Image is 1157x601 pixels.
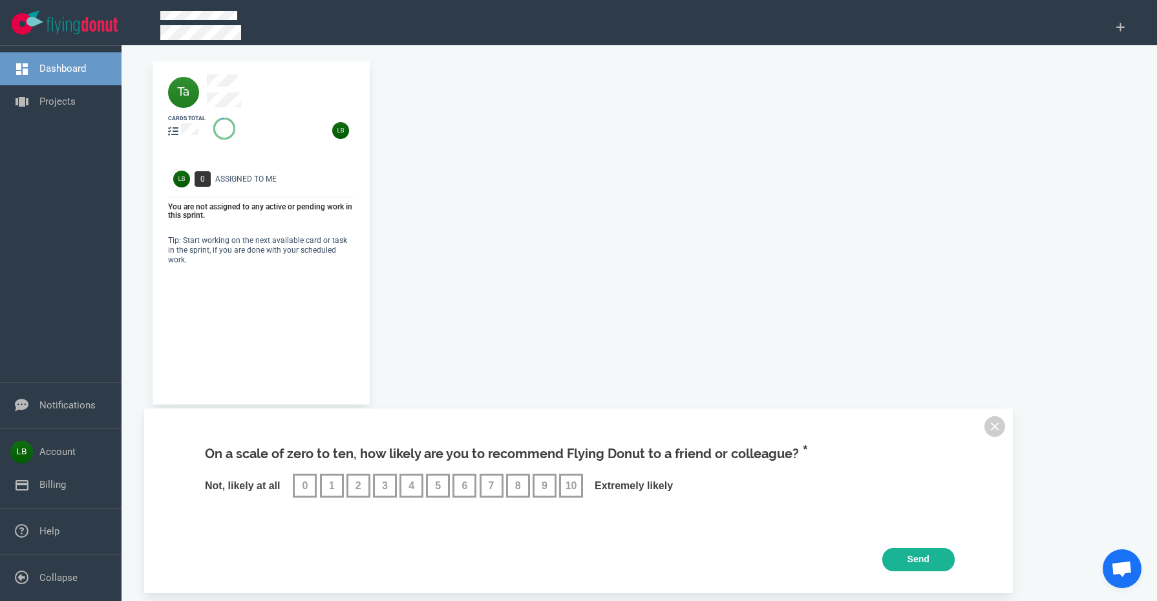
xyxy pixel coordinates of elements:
[39,479,66,490] a: Billing
[409,480,414,492] span: 4
[595,480,673,491] span: Extremely likely
[168,77,199,108] img: 40
[462,480,467,492] span: 6
[205,480,280,491] span: Not, likely at all
[566,480,577,492] span: 10
[47,17,118,34] img: Flying Donut text logo
[356,480,361,492] span: 2
[168,236,354,265] p: Tip: Start working on the next available card or task in the sprint, if you are done with your sc...
[515,480,521,492] span: 8
[39,96,76,107] a: Projects
[542,480,547,492] span: 9
[168,114,206,123] div: cards total
[382,480,388,492] span: 3
[168,203,354,220] p: You are not assigned to any active or pending work in this sprint.
[205,446,799,461] span: On a scale of zero to ten, how likely are you to recommend Flying Donut to a friend or colleague?
[1103,549,1141,588] div: Chat abierto
[435,480,441,492] span: 5
[489,480,494,492] span: 7
[39,446,76,458] a: Account
[195,171,211,187] span: 0
[39,525,59,537] a: Help
[332,122,349,139] img: 26
[303,480,308,492] span: 0
[329,480,335,492] span: 1
[173,171,190,187] img: Avatar
[39,572,78,584] a: Collapse
[199,442,958,501] div: On a scale of zero to ten, how likely are you to recommend Flying Donut to a friend or colleague?
[215,173,362,185] div: Assigned To Me
[39,63,86,74] a: Dashboard
[39,399,96,411] a: Notifications
[199,442,958,465] h5: On a scale of zero to ten, how likely are you to recommend Flying Donut to a friend or colleague?
[882,548,955,571] input: Send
